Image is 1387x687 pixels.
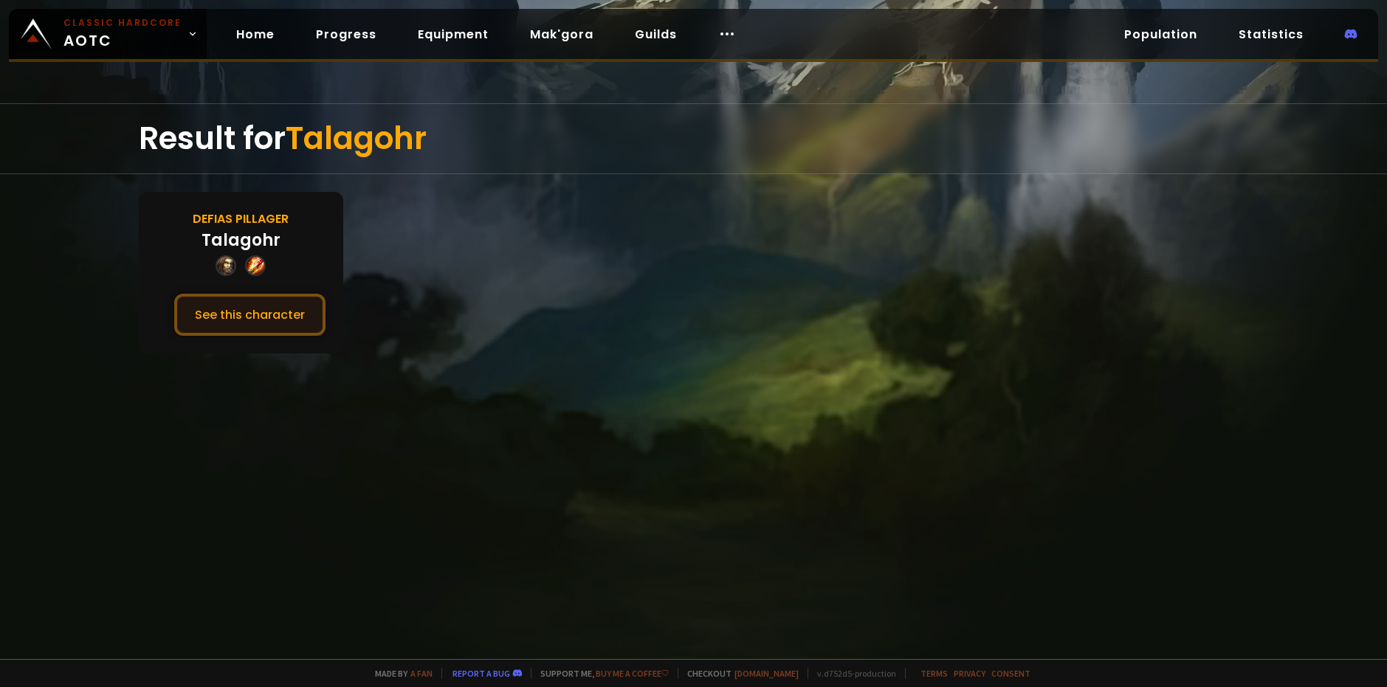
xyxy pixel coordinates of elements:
a: a fan [410,668,433,679]
a: Report a bug [452,668,510,679]
a: Progress [304,19,388,49]
a: Home [224,19,286,49]
a: Guilds [623,19,689,49]
a: Statistics [1227,19,1315,49]
span: Support me, [531,668,669,679]
div: Result for [139,104,1248,173]
div: Talagohr [202,228,281,252]
span: AOTC [63,16,182,52]
a: Buy me a coffee [596,668,669,679]
span: v. d752d5 - production [808,668,896,679]
a: [DOMAIN_NAME] [734,668,799,679]
div: Defias Pillager [193,210,289,228]
span: Made by [366,668,433,679]
small: Classic Hardcore [63,16,182,30]
a: Classic HardcoreAOTC [9,9,207,59]
a: Population [1112,19,1209,49]
span: Checkout [678,668,799,679]
a: Equipment [406,19,500,49]
a: Consent [991,668,1030,679]
a: Mak'gora [518,19,605,49]
a: Terms [920,668,948,679]
span: Talagohr [286,117,427,160]
button: See this character [174,294,326,336]
a: Privacy [954,668,985,679]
